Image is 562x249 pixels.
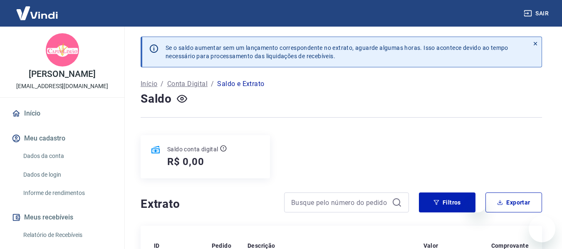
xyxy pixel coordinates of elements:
p: / [161,79,163,89]
input: Busque pelo número do pedido [291,196,389,209]
img: Vindi [10,0,64,26]
p: Saldo conta digital [167,145,218,153]
a: Dados de login [20,166,114,183]
a: Início [10,104,114,123]
iframe: Botão para abrir a janela de mensagens [529,216,555,242]
p: Saldo e Extrato [217,79,264,89]
a: Início [141,79,157,89]
p: [EMAIL_ADDRESS][DOMAIN_NAME] [16,82,108,91]
button: Sair [522,6,552,21]
button: Meus recebíveis [10,208,114,227]
img: b3b5da38-2be6-44ff-a204-f786c7b2cd31.jpeg [46,33,79,67]
h4: Extrato [141,196,274,212]
iframe: Fechar mensagem [469,196,486,212]
button: Exportar [485,192,542,212]
a: Informe de rendimentos [20,185,114,202]
a: Conta Digital [167,79,208,89]
button: Meu cadastro [10,129,114,148]
p: Se o saldo aumentar sem um lançamento correspondente no extrato, aguarde algumas horas. Isso acon... [166,44,508,60]
h5: R$ 0,00 [167,155,204,168]
a: Relatório de Recebíveis [20,227,114,244]
a: Dados da conta [20,148,114,165]
h4: Saldo [141,91,172,107]
button: Filtros [419,192,475,212]
p: / [211,79,214,89]
p: [PERSON_NAME] [29,70,95,79]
